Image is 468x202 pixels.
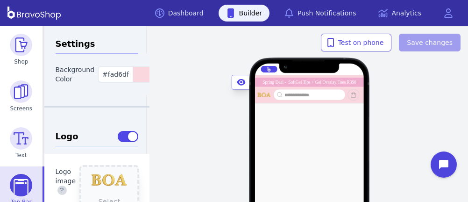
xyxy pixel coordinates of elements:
[10,105,33,112] span: Screens
[98,66,152,82] button: #fad6df
[262,80,356,84] div: Spring Deal - SoftGel Tips + Gel Overlay Toes R390
[148,5,211,22] a: Dashboard
[399,34,461,51] button: Save changes
[56,37,139,54] h3: Settings
[277,5,363,22] a: Push Notifications
[219,5,270,22] a: Builder
[15,151,27,159] span: Text
[321,34,392,51] button: Test on phone
[329,38,384,47] span: Test on phone
[407,38,453,47] span: Save changes
[56,66,95,83] label: Background Color
[371,5,429,22] a: Analytics
[14,58,28,65] span: Shop
[102,71,129,78] span: #fad6df
[56,168,76,185] label: Logo image
[56,130,139,146] h3: Logo
[7,7,61,20] img: BravoShop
